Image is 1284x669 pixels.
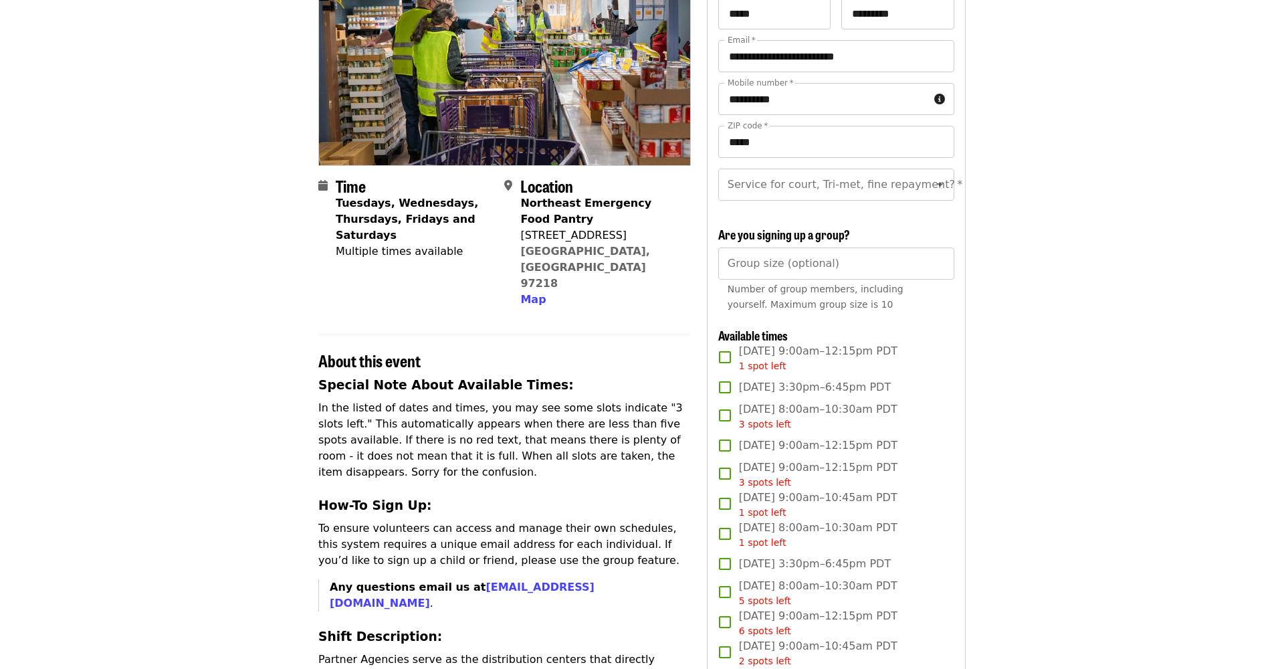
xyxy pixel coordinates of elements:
[739,438,897,454] span: [DATE] 9:00am–12:15pm PDT
[336,197,478,242] strong: Tuesdays, Wednesdays, Thursdays, Fridays and Saturdays
[739,638,897,668] span: [DATE] 9:00am–10:45am PDT
[520,197,651,225] strong: Northeast Emergency Food Pantry
[931,175,950,194] button: Open
[934,93,945,106] i: circle-info icon
[718,248,954,280] input: [object Object]
[739,626,791,636] span: 6 spots left
[739,361,786,371] span: 1 spot left
[330,579,691,611] p: .
[739,608,897,638] span: [DATE] 9:00am–12:15pm PDT
[336,244,494,260] div: Multiple times available
[520,227,679,244] div: [STREET_ADDRESS]
[739,490,897,520] span: [DATE] 9:00am–10:45am PDT
[318,520,691,569] p: To ensure volunteers can access and manage their own schedules, this system requires a unique ema...
[318,498,432,512] strong: How-To Sign Up:
[728,36,756,44] label: Email
[739,520,897,550] span: [DATE] 8:00am–10:30am PDT
[318,630,442,644] strong: Shift Description:
[504,179,512,192] i: map-marker-alt icon
[739,379,891,395] span: [DATE] 3:30pm–6:45pm PDT
[739,556,891,572] span: [DATE] 3:30pm–6:45pm PDT
[520,245,650,290] a: [GEOGRAPHIC_DATA], [GEOGRAPHIC_DATA] 97218
[718,126,954,158] input: ZIP code
[739,656,791,666] span: 2 spots left
[318,378,574,392] strong: Special Note About Available Times:
[330,581,595,609] strong: Any questions email us at
[520,292,546,308] button: Map
[520,293,546,306] span: Map
[728,284,903,310] span: Number of group members, including yourself. Maximum group size is 10
[739,595,791,606] span: 5 spots left
[318,349,421,372] span: About this event
[739,343,897,373] span: [DATE] 9:00am–12:15pm PDT
[520,174,573,197] span: Location
[318,400,691,480] p: In the listed of dates and times, you may see some slots indicate "3 slots left." This automatica...
[739,460,897,490] span: [DATE] 9:00am–12:15pm PDT
[318,179,328,192] i: calendar icon
[728,122,768,130] label: ZIP code
[739,507,786,518] span: 1 spot left
[739,477,791,488] span: 3 spots left
[336,174,366,197] span: Time
[739,419,791,429] span: 3 spots left
[728,79,793,87] label: Mobile number
[718,83,929,115] input: Mobile number
[739,537,786,548] span: 1 spot left
[718,40,954,72] input: Email
[739,578,897,608] span: [DATE] 8:00am–10:30am PDT
[739,401,897,432] span: [DATE] 8:00am–10:30am PDT
[718,225,850,243] span: Are you signing up a group?
[718,326,788,344] span: Available times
